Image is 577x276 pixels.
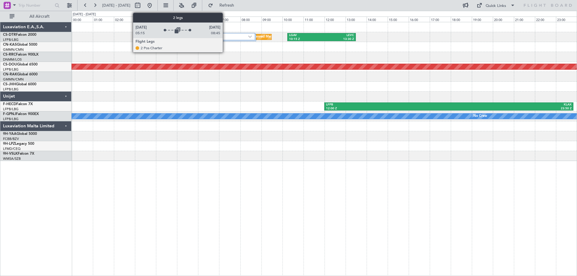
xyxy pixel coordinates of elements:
[3,112,39,116] a: F-GPNJFalcon 900EX
[282,17,304,22] div: 10:00
[248,35,252,38] img: arrow-gray.svg
[3,102,16,106] span: F-HECD
[289,33,322,38] div: LGAV
[449,103,572,107] div: KLAX
[3,73,38,76] a: CN-RAKGlobal 6000
[135,17,156,22] div: 03:00
[219,17,240,22] div: 07:00
[326,107,449,111] div: 12:00 Z
[3,107,19,111] a: LFPB/LBG
[3,83,36,86] a: CS-JHHGlobal 6000
[367,17,388,22] div: 14:00
[346,17,367,22] div: 13:00
[73,12,96,17] div: [DATE] - [DATE]
[3,152,34,156] a: 9H-VSLKFalcon 7X
[3,77,24,82] a: GMMN/CMN
[3,147,20,151] a: LFMD/CEQ
[3,83,16,86] span: CS-JHH
[185,34,248,39] label: 2 Flight Legs
[3,132,37,136] a: 9H-YAAGlobal 5000
[102,3,130,8] span: [DATE] - [DATE]
[430,17,451,22] div: 17:00
[252,32,283,41] div: Planned Maint Sofia
[16,14,63,19] span: All Aircraft
[3,43,17,47] span: CN-KAS
[326,103,449,107] div: LFPB
[449,107,572,111] div: 23:50 Z
[3,38,19,42] a: LFPB/LBG
[3,67,19,72] a: LFPB/LBG
[493,17,514,22] div: 20:00
[240,17,261,22] div: 08:00
[556,17,577,22] div: 23:00
[18,1,53,10] input: Trip Number
[3,152,18,156] span: 9H-VSLK
[3,43,37,47] a: CN-KASGlobal 5000
[325,17,346,22] div: 12:00
[3,156,21,161] a: WMSA/SZB
[3,33,16,37] span: CS-DTR
[3,142,15,146] span: 9H-LPZ
[3,57,22,62] a: DNMM/LOS
[289,37,322,41] div: 10:15 Z
[205,1,241,10] button: Refresh
[474,1,518,10] button: Quick Links
[535,17,556,22] div: 22:00
[3,117,19,121] a: LFPB/LBG
[486,3,506,9] div: Quick Links
[3,142,34,146] a: 9H-LPZLegacy 500
[214,3,240,8] span: Refresh
[3,53,38,56] a: CS-RRCFalcon 900LX
[473,112,487,121] div: No Crew
[514,17,535,22] div: 21:00
[3,47,24,52] a: GMMN/CMN
[3,63,17,66] span: CS-DOU
[7,12,65,21] button: All Aircraft
[3,112,16,116] span: F-GPNJ
[472,17,493,22] div: 19:00
[93,17,114,22] div: 01:00
[114,17,135,22] div: 02:00
[156,17,177,22] div: 04:00
[3,63,38,66] a: CS-DOUGlobal 6500
[3,132,17,136] span: 9H-YAA
[72,17,93,22] div: 00:00
[3,137,19,141] a: FCBB/BZV
[198,17,219,22] div: 06:00
[388,17,409,22] div: 15:00
[451,17,472,22] div: 18:00
[409,17,430,22] div: 16:00
[3,87,19,92] a: LFPB/LBG
[261,17,282,22] div: 09:00
[3,102,33,106] a: F-HECDFalcon 7X
[3,33,36,37] a: CS-DTRFalcon 2000
[322,37,354,41] div: 13:30 Z
[3,73,17,76] span: CN-RAK
[3,53,16,56] span: CS-RRC
[304,17,325,22] div: 11:00
[322,33,354,38] div: LEVC
[177,17,198,22] div: 05:00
